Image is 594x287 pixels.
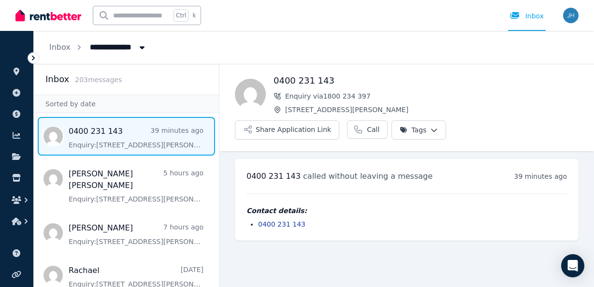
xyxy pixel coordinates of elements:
nav: Breadcrumb [34,31,162,64]
button: Tags [391,120,446,140]
div: Inbox [510,11,544,21]
img: 0400 231 143 [235,79,266,110]
span: ORGANISE [8,53,38,60]
img: RentBetter [15,8,81,23]
a: 0400 231 143 [258,220,305,228]
div: Sorted by date [34,95,219,113]
div: Open Intercom Messenger [561,254,584,277]
span: Call [367,125,379,134]
span: Ctrl [174,9,188,22]
h4: Contact details: [246,206,567,215]
a: Inbox [49,43,71,52]
h2: Inbox [45,72,69,86]
time: 39 minutes ago [514,172,567,180]
a: [PERSON_NAME] [PERSON_NAME]5 hours agoEnquiry:[STREET_ADDRESS][PERSON_NAME]. [69,168,203,204]
span: 203 message s [75,76,122,84]
span: [STREET_ADDRESS][PERSON_NAME] [285,105,579,115]
a: 0400 231 14339 minutes agoEnquiry:[STREET_ADDRESS][PERSON_NAME]. [69,126,203,150]
span: called without leaving a message [303,172,433,181]
span: 0400 231 143 [246,172,301,181]
a: [PERSON_NAME]7 hours agoEnquiry:[STREET_ADDRESS][PERSON_NAME]. [69,222,203,246]
img: Serenity Stays Management Pty Ltd [563,8,579,23]
h1: 0400 231 143 [274,74,579,87]
span: Enquiry via 1800 234 397 [285,91,579,101]
span: k [192,12,196,19]
button: Share Application Link [235,120,339,140]
a: Call [347,120,388,139]
span: Tags [400,125,426,135]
